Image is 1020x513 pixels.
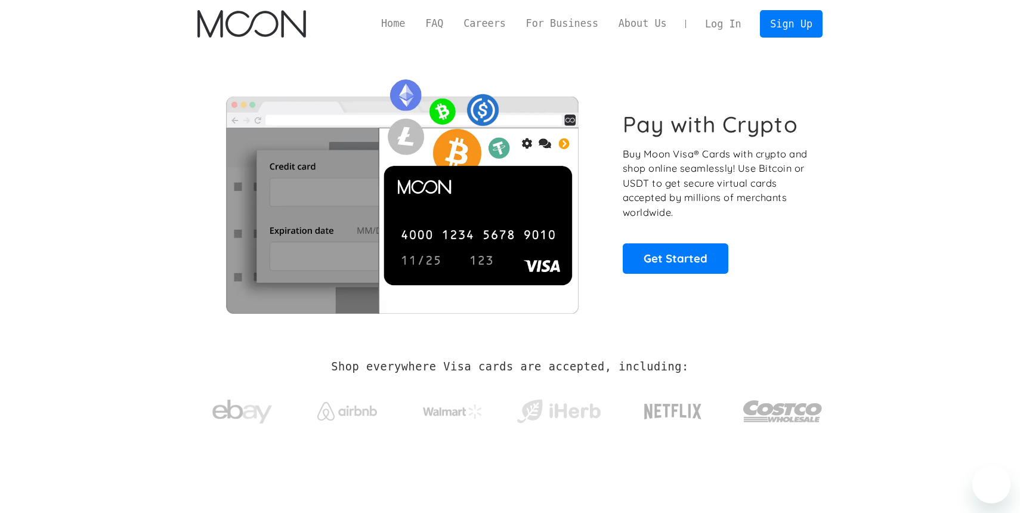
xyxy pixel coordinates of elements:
a: For Business [516,16,608,31]
a: Airbnb [303,390,392,427]
a: Costco [743,377,823,440]
a: FAQ [415,16,453,31]
img: iHerb [514,396,603,427]
a: About Us [608,16,677,31]
img: Moon Logo [197,10,305,38]
img: Moon Cards let you spend your crypto anywhere Visa is accepted. [197,71,606,313]
a: Log In [695,11,751,37]
img: Costco [743,389,823,434]
a: Walmart [409,393,497,425]
a: Get Started [623,243,728,273]
img: Airbnb [317,402,377,421]
a: Sign Up [760,10,822,37]
iframe: Pulsante per aprire la finestra di messaggistica [972,465,1010,503]
a: home [197,10,305,38]
h2: Shop everywhere Visa cards are accepted, including: [331,360,688,373]
img: Netflix [643,397,703,427]
a: Home [371,16,415,31]
a: ebay [197,381,286,437]
h1: Pay with Crypto [623,111,798,138]
p: Buy Moon Visa® Cards with crypto and shop online seamlessly! Use Bitcoin or USDT to get secure vi... [623,147,809,220]
img: ebay [212,393,272,431]
img: Walmart [423,404,483,419]
a: iHerb [514,384,603,433]
a: Careers [453,16,515,31]
a: Netflix [620,385,727,432]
